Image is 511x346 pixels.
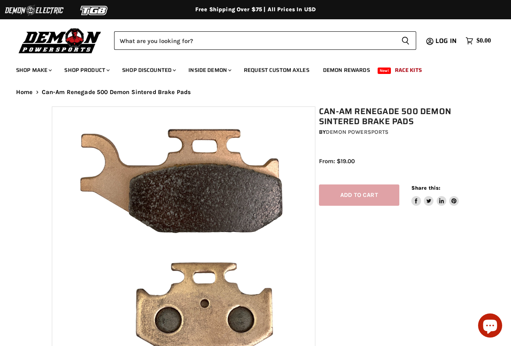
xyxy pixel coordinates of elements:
[389,62,428,78] a: Race Kits
[58,62,114,78] a: Shop Product
[16,26,104,55] img: Demon Powersports
[395,31,416,50] button: Search
[476,313,505,340] inbox-online-store-chat: Shopify online store chat
[4,3,64,18] img: Demon Electric Logo 2
[432,37,462,45] a: Log in
[326,129,388,135] a: Demon Powersports
[182,62,236,78] a: Inside Demon
[64,3,125,18] img: TGB Logo 2
[319,128,463,137] div: by
[116,62,181,78] a: Shop Discounted
[10,62,57,78] a: Shop Make
[476,37,491,45] span: $0.00
[42,89,191,96] span: Can-Am Renegade 500 Demon Sintered Brake Pads
[462,35,495,47] a: $0.00
[411,184,459,206] aside: Share this:
[16,89,33,96] a: Home
[238,62,315,78] a: Request Custom Axles
[435,36,457,46] span: Log in
[411,185,440,191] span: Share this:
[10,59,489,78] ul: Main menu
[319,158,355,165] span: From: $19.00
[319,106,463,127] h1: Can-Am Renegade 500 Demon Sintered Brake Pads
[114,31,395,50] input: Search
[114,31,416,50] form: Product
[317,62,376,78] a: Demon Rewards
[378,68,391,74] span: New!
